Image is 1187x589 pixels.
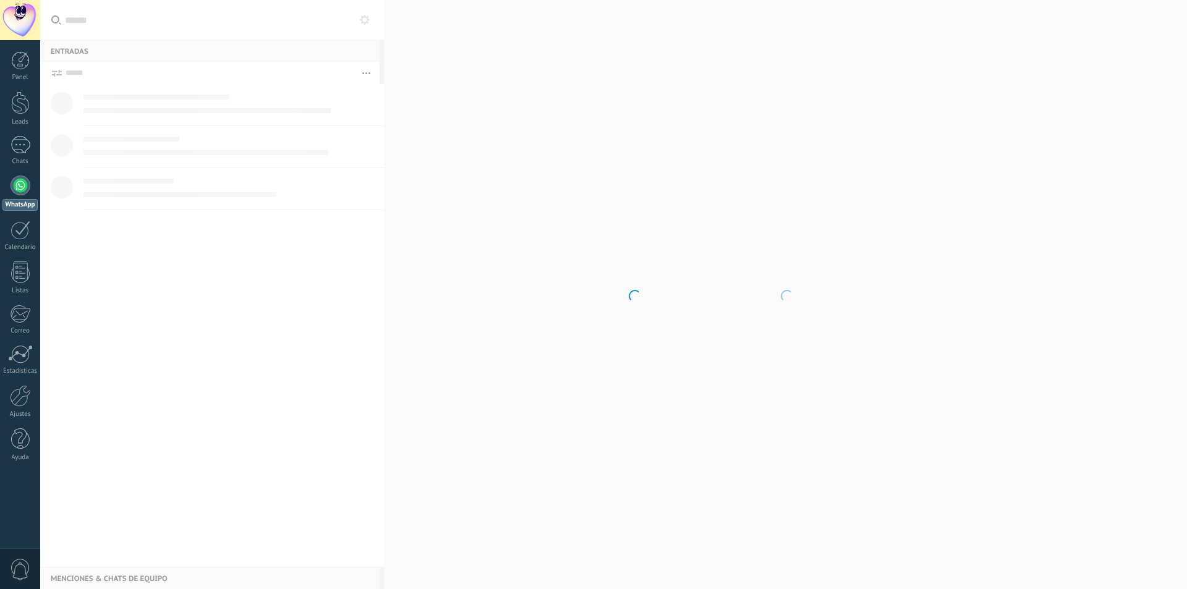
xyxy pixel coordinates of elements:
div: Chats [2,158,38,166]
div: WhatsApp [2,199,38,211]
div: Estadísticas [2,367,38,375]
div: Listas [2,287,38,295]
div: Panel [2,74,38,82]
div: Calendario [2,244,38,252]
div: Leads [2,118,38,126]
div: Ayuda [2,454,38,462]
div: Correo [2,327,38,335]
div: Ajustes [2,410,38,418]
